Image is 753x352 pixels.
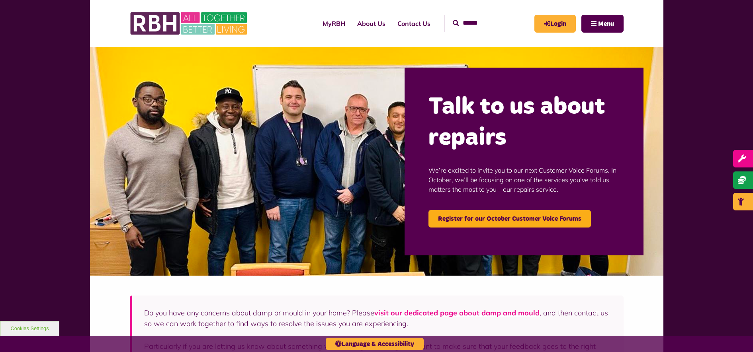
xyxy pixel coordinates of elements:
[598,21,614,27] span: Menu
[130,8,249,39] img: RBH
[581,15,624,33] button: Navigation
[428,91,620,154] h2: Talk to us about repairs
[534,15,576,33] a: MyRBH
[317,13,351,34] a: MyRBH
[428,154,620,206] p: We’re excited to invite you to our next Customer Voice Forums. In October, we’ll be focusing on o...
[90,47,663,276] img: Group photo of customers and colleagues at the Lighthouse Project
[391,13,436,34] a: Contact Us
[428,210,591,228] a: Register for our October Customer Voice Forums
[326,338,424,350] button: Language & Accessibility
[374,308,540,317] a: visit our dedicated page about damp and mould
[144,307,612,329] p: Do you have any concerns about damp or mould in your home? Please , and then contact us so we can...
[351,13,391,34] a: About Us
